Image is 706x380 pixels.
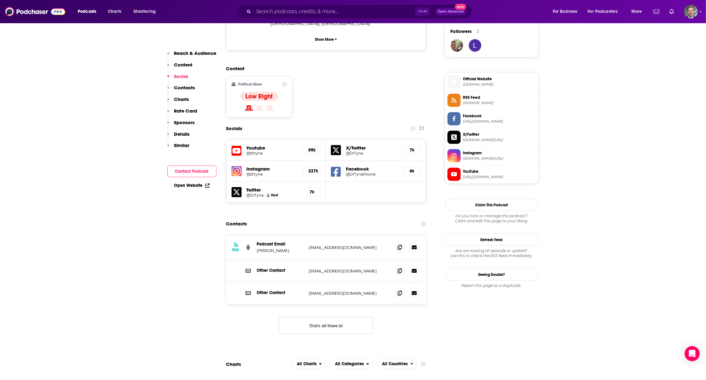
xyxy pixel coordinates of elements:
[242,4,478,19] div: Search podcasts, credits, & more...
[104,7,125,17] a: Charts
[174,50,217,56] p: Reach & Audience
[247,166,298,172] h5: Instagram
[129,7,164,17] button: open menu
[174,62,193,68] p: Content
[445,268,539,281] a: Seeing Double?
[438,10,464,13] span: Open Advanced
[167,73,188,85] button: Social
[167,131,190,143] button: Details
[174,85,195,91] p: Contacts
[346,151,398,156] h5: @DrTyna
[667,6,677,17] a: Show notifications dropdown
[447,168,536,181] a: YouTube[URL][DOMAIN_NAME]
[463,76,536,82] span: Official Website
[226,218,247,230] h2: Contacts
[167,142,190,154] button: Similar
[291,359,326,369] button: open menu
[445,214,539,224] div: Claim and edit this page to your liking.
[232,34,421,45] button: Show More
[226,123,243,135] h2: Socials
[174,119,195,125] p: Sponsors
[247,151,298,156] a: @drtyna
[308,168,315,174] h5: 227k
[455,4,466,10] span: New
[382,362,408,366] span: All Countries
[685,346,700,361] div: Open Intercom Messenger
[408,168,415,174] h5: 6k
[469,39,481,52] a: lorishaffer64
[346,166,398,172] h5: Facebook
[463,119,536,124] span: https://www.facebook.com/DrTynaMoore
[271,193,278,197] span: Host
[335,362,364,366] span: All Categories
[584,7,627,17] button: open menu
[291,359,326,369] h2: Platforms
[247,187,298,193] h5: Twitter
[174,142,190,148] p: Similar
[346,145,398,151] h5: X/Twitter
[257,290,304,295] p: Other Contact
[266,193,270,197] img: Dr. Tyna Moore
[257,268,304,273] p: Other Contact
[247,172,298,177] h5: @drtyna
[415,8,430,16] span: Ctrl K
[451,28,472,34] span: Followers
[451,39,463,52] img: mamahums
[463,156,536,161] span: instagram.com/drtyna
[254,7,415,17] input: Search podcasts, credits, & more...
[247,145,298,151] h5: Youtube
[174,73,188,79] p: Social
[167,96,189,108] button: Charts
[174,96,189,102] p: Charts
[108,7,121,16] span: Charts
[447,75,536,88] a: Official Website[DOMAIN_NAME]
[5,6,65,18] img: Podchaser - Follow, Share and Rate Podcasts
[447,131,536,144] a: X/Twitter[DOMAIN_NAME][URL]
[279,317,373,334] button: Nothing here.
[271,20,320,27] span: ,
[447,149,536,162] a: Instagram[DOMAIN_NAME][URL]
[167,108,197,119] button: Rate Card
[445,283,539,288] div: Report this page as a duplicate.
[167,166,217,177] button: Contact Podcast
[167,119,195,131] button: Sponsors
[463,175,536,179] span: https://www.youtube.com/@drtyna
[297,362,316,366] span: All Charts
[627,7,650,17] button: open menu
[246,92,273,100] h4: Low Right
[445,214,539,219] span: Do you host or manage this podcast?
[447,94,536,107] a: RSS Feed[DOMAIN_NAME]
[377,359,417,369] button: open menu
[322,21,370,26] span: [DEMOGRAPHIC_DATA]
[651,6,662,17] a: Show notifications dropdown
[346,172,398,177] a: @DrTynaMoore
[463,132,536,137] span: X/Twitter
[226,361,241,367] h2: Charts
[408,147,415,153] h5: 7k
[78,7,96,16] span: Podcasts
[377,359,417,369] h2: Countries
[238,82,262,87] h2: Political Skew
[330,359,373,369] h2: Categories
[684,5,698,18] span: Logged in as kwerderman
[463,138,536,142] span: twitter.com/DrTyna
[271,21,319,26] span: [DEMOGRAPHIC_DATA]
[463,150,536,156] span: Instagram
[73,7,104,17] button: open menu
[588,7,618,16] span: For Podcasters
[477,29,479,34] div: 2
[684,5,698,18] img: User Profile
[445,199,539,211] button: Claim This Podcast
[330,359,373,369] button: open menu
[174,131,190,137] p: Details
[463,95,536,100] span: RSS Feed
[553,7,578,16] span: For Business
[309,268,390,274] p: [EMAIL_ADDRESS][DOMAIN_NAME]
[684,5,698,18] button: Show profile menu
[257,241,304,247] p: Podcast Email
